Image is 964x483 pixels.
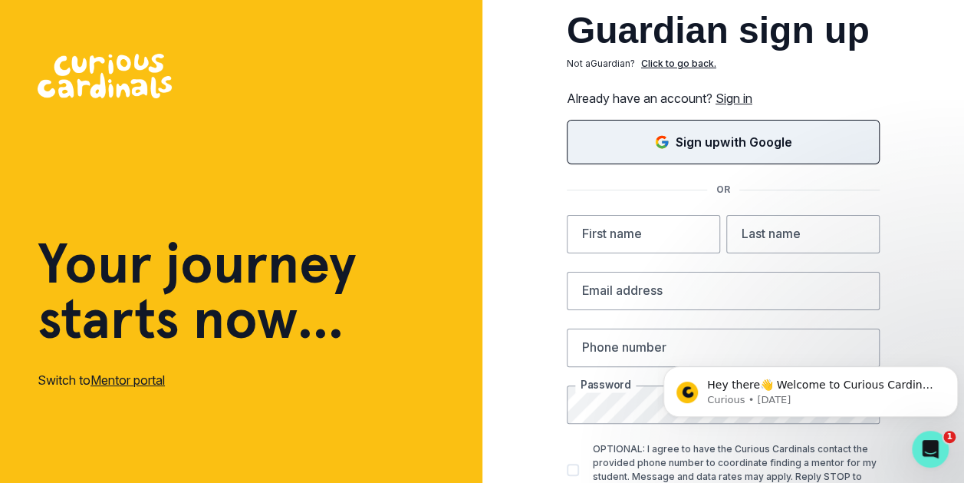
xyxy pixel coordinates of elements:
span: 1 [943,431,956,443]
p: Already have an account? [567,89,880,108]
button: Sign in with Google (GSuite) [567,120,880,164]
a: Sign in [716,91,752,106]
p: Sign up with Google [676,133,791,151]
iframe: Intercom notifications message [657,334,964,442]
span: Hey there👋 Welcome to Curious Cardinals 🙌 Take a look around! If you have any questions or are ex... [50,45,280,118]
span: Switch to [38,372,90,388]
p: Not a Guardian ? [567,57,635,71]
img: Curious Cardinals Logo [38,54,172,98]
p: Click to go back. [641,57,716,71]
a: Mentor portal [90,372,165,388]
h2: Guardian sign up [567,12,880,49]
p: OR [707,183,739,197]
iframe: Intercom live chat [912,431,949,468]
p: Message from Curious, sent 1d ago [50,59,281,73]
h1: Your journey starts now... [38,236,357,346]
